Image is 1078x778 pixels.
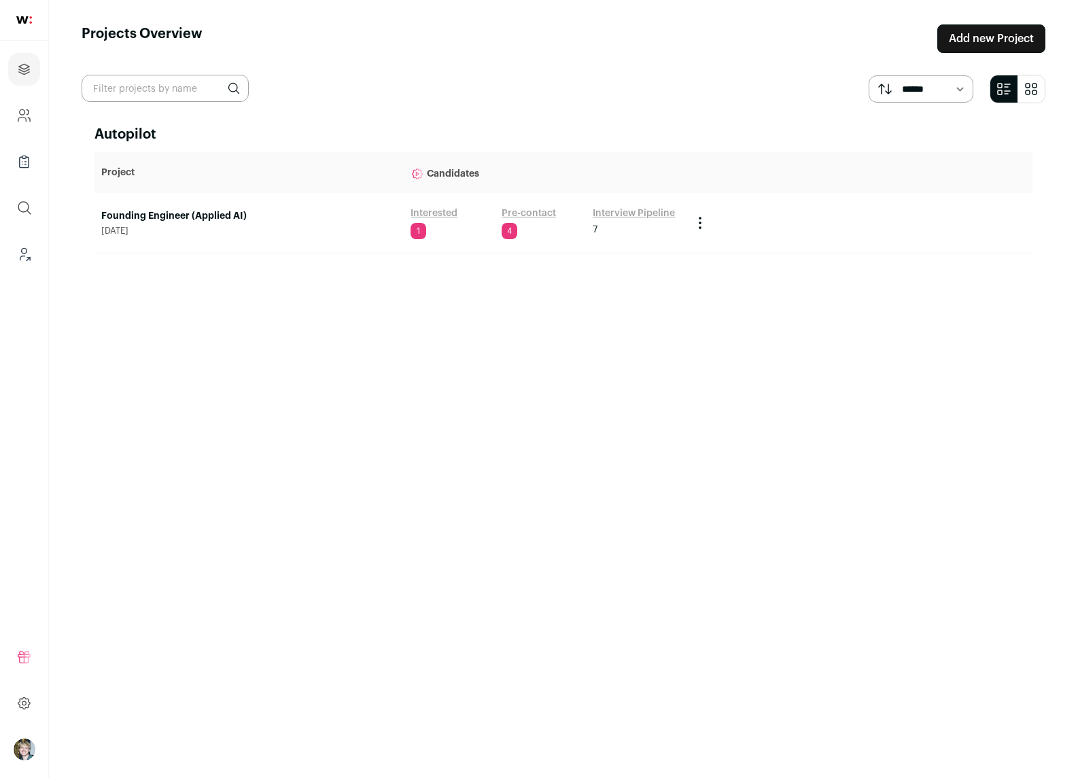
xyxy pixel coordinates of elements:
a: Founding Engineer (Applied AI) [101,209,397,223]
a: Company and ATS Settings [8,99,40,132]
span: 7 [593,223,597,236]
a: Interview Pipeline [593,207,675,220]
input: Filter projects by name [82,75,249,102]
button: Open dropdown [14,739,35,760]
a: Interested [411,207,457,220]
a: Projects [8,53,40,86]
a: Leads (Backoffice) [8,238,40,270]
a: Add new Project [937,24,1045,53]
span: [DATE] [101,226,397,236]
p: Candidates [411,159,678,186]
p: Project [101,166,397,179]
span: 4 [502,223,517,239]
img: 6494470-medium_jpg [14,739,35,760]
h2: Autopilot [94,125,1032,144]
a: Company Lists [8,145,40,178]
h1: Projects Overview [82,24,203,53]
span: 1 [411,223,426,239]
a: Pre-contact [502,207,556,220]
button: Project Actions [692,215,708,231]
img: wellfound-shorthand-0d5821cbd27db2630d0214b213865d53afaa358527fdda9d0ea32b1df1b89c2c.svg [16,16,32,24]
